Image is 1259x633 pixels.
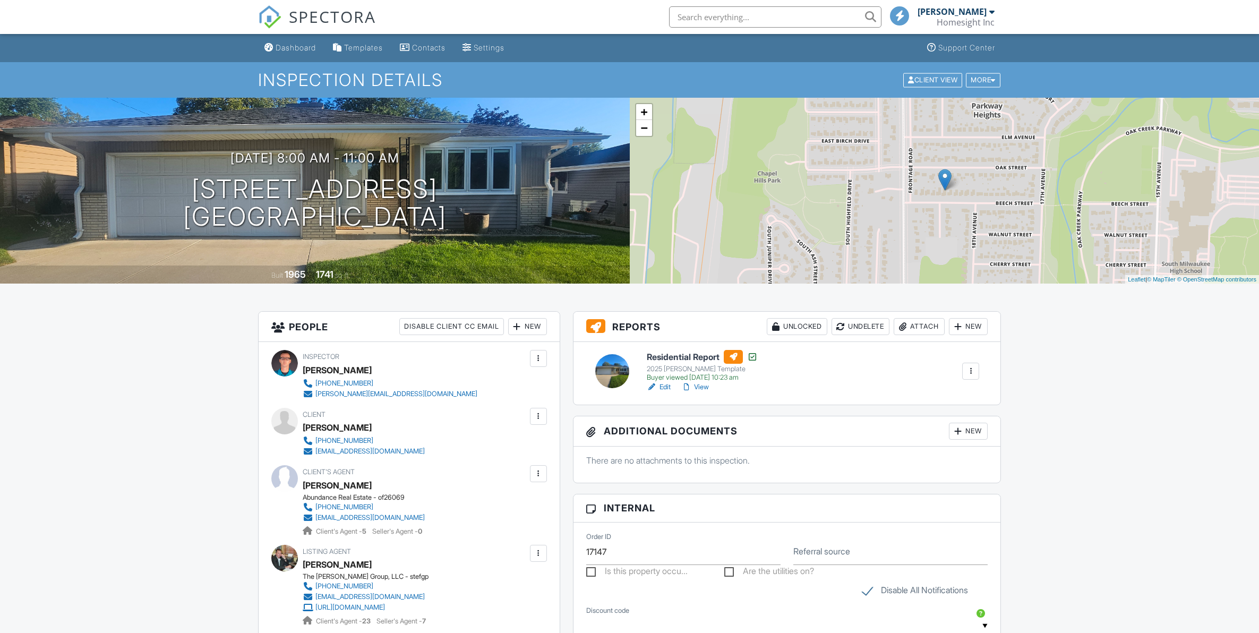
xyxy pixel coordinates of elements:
label: Order ID [586,532,611,542]
h6: Residential Report [647,350,758,364]
div: [EMAIL_ADDRESS][DOMAIN_NAME] [315,593,425,601]
div: [PHONE_NUMBER] [315,582,373,591]
div: Attach [894,318,945,335]
div: 2025 [PERSON_NAME] Template [647,365,758,373]
div: Disable Client CC Email [399,318,504,335]
div: 1741 [316,269,333,280]
div: [PERSON_NAME][EMAIL_ADDRESS][DOMAIN_NAME] [315,390,477,398]
label: Are the utilities on? [724,566,814,579]
strong: 0 [418,527,422,535]
div: [PERSON_NAME] [303,477,372,493]
strong: 23 [362,617,371,625]
span: sq. ft. [335,271,350,279]
a: [PHONE_NUMBER] [303,435,425,446]
div: New [949,423,988,440]
a: [PHONE_NUMBER] [303,502,425,512]
a: Residential Report 2025 [PERSON_NAME] Template Buyer viewed [DATE] 10:23 am [647,350,758,382]
a: Support Center [923,38,999,58]
a: Contacts [396,38,450,58]
a: Zoom in [636,104,652,120]
div: More [966,73,1000,87]
div: [PERSON_NAME] [303,362,372,378]
div: [URL][DOMAIN_NAME] [315,603,385,612]
div: 1965 [285,269,306,280]
h3: [DATE] 8:00 am - 11:00 am [230,151,399,165]
a: [PHONE_NUMBER] [303,581,425,592]
div: [EMAIL_ADDRESS][DOMAIN_NAME] [315,514,425,522]
h3: Internal [573,494,1001,522]
a: Edit [647,382,671,392]
span: Client [303,410,326,418]
span: Client's Agent - [316,527,368,535]
div: [PERSON_NAME] [918,6,987,17]
div: [PHONE_NUMBER] [315,379,373,388]
div: [PERSON_NAME] [303,420,372,435]
div: [PERSON_NAME] [303,557,372,572]
h3: Additional Documents [573,416,1001,447]
div: [EMAIL_ADDRESS][DOMAIN_NAME] [315,447,425,456]
h1: Inspection Details [258,71,1001,89]
span: Seller's Agent - [376,617,426,625]
span: Built [271,271,283,279]
a: © OpenStreetMap contributors [1177,276,1256,283]
div: New [508,318,547,335]
a: [URL][DOMAIN_NAME] [303,602,425,613]
input: Search everything... [669,6,881,28]
h3: Reports [573,312,1001,342]
p: There are no attachments to this inspection. [586,455,988,466]
a: [PERSON_NAME][EMAIL_ADDRESS][DOMAIN_NAME] [303,389,477,399]
div: Templates [344,43,383,52]
a: SPECTORA [258,14,376,37]
div: Unlocked [767,318,827,335]
a: [EMAIL_ADDRESS][DOMAIN_NAME] [303,592,425,602]
label: Referral source [793,545,850,557]
div: Contacts [412,43,446,52]
span: SPECTORA [289,5,376,28]
a: [PHONE_NUMBER] [303,378,477,389]
a: © MapTiler [1147,276,1176,283]
span: Client's Agent [303,468,355,476]
a: Settings [458,38,509,58]
div: Abundance Real Estate - of26069 [303,493,433,502]
div: Homesight Inc [937,17,995,28]
h3: People [259,312,560,342]
h1: [STREET_ADDRESS] [GEOGRAPHIC_DATA] [183,175,447,232]
label: Is this property occupied? [586,566,688,579]
span: Client's Agent - [316,617,372,625]
a: Leaflet [1128,276,1145,283]
a: [EMAIL_ADDRESS][DOMAIN_NAME] [303,446,425,457]
a: View [681,382,709,392]
span: Listing Agent [303,548,351,555]
a: Zoom out [636,120,652,136]
div: [PHONE_NUMBER] [315,503,373,511]
strong: 5 [362,527,366,535]
img: The Best Home Inspection Software - Spectora [258,5,281,29]
div: [PHONE_NUMBER] [315,437,373,445]
div: The [PERSON_NAME] Group, LLC - stefgp [303,572,433,581]
span: Inspector [303,353,339,361]
a: Client View [902,75,965,83]
div: Settings [474,43,504,52]
div: New [949,318,988,335]
div: | [1125,275,1259,284]
div: Undelete [832,318,889,335]
div: Support Center [938,43,995,52]
span: Seller's Agent - [372,527,422,535]
a: [EMAIL_ADDRESS][DOMAIN_NAME] [303,512,425,523]
div: Dashboard [276,43,316,52]
a: Dashboard [260,38,320,58]
label: Discount code [586,606,629,615]
div: Buyer viewed [DATE] 10:23 am [647,373,758,382]
div: Client View [903,73,962,87]
a: Templates [329,38,387,58]
strong: 7 [422,617,426,625]
label: Disable All Notifications [862,585,968,598]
